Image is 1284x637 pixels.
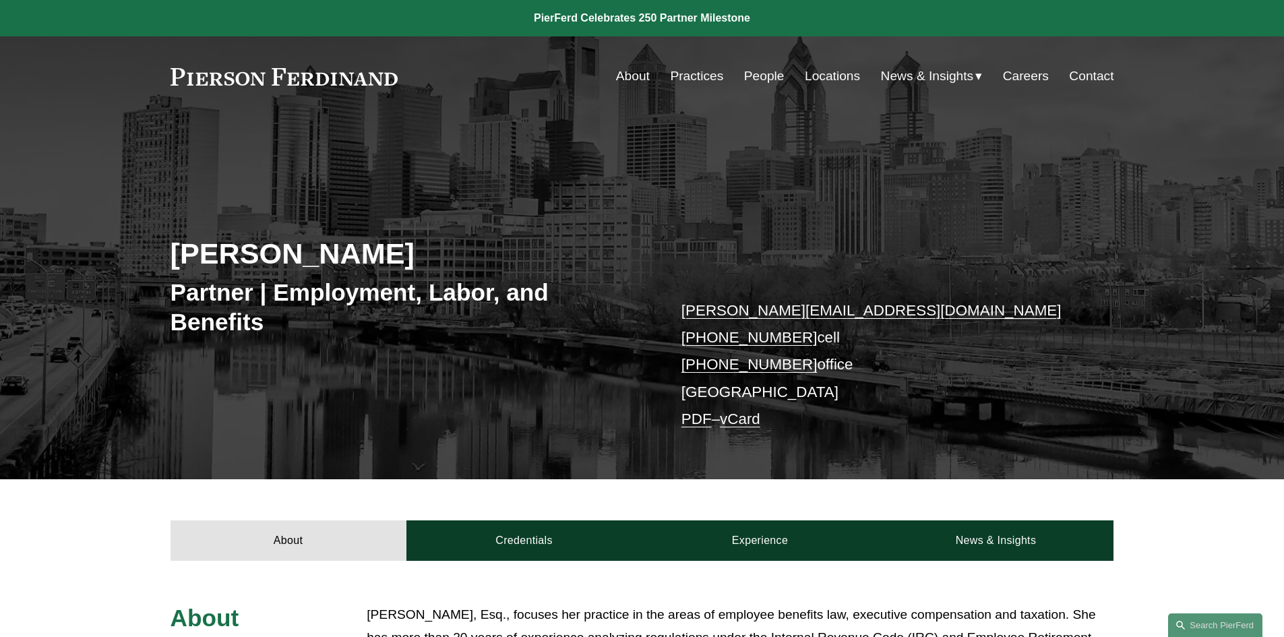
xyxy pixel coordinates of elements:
[681,411,712,427] a: PDF
[616,63,650,89] a: About
[681,297,1074,433] p: cell office [GEOGRAPHIC_DATA] –
[171,236,642,271] h2: [PERSON_NAME]
[1168,613,1262,637] a: Search this site
[744,63,785,89] a: People
[878,520,1113,561] a: News & Insights
[805,63,860,89] a: Locations
[681,302,1062,319] a: [PERSON_NAME][EMAIL_ADDRESS][DOMAIN_NAME]
[681,329,818,346] a: [PHONE_NUMBER]
[171,605,239,631] span: About
[406,520,642,561] a: Credentials
[720,411,760,427] a: vCard
[881,63,983,89] a: folder dropdown
[1003,63,1049,89] a: Careers
[681,356,818,373] a: [PHONE_NUMBER]
[171,520,406,561] a: About
[171,278,642,336] h3: Partner | Employment, Labor, and Benefits
[881,65,974,88] span: News & Insights
[642,520,878,561] a: Experience
[670,63,723,89] a: Practices
[1069,63,1113,89] a: Contact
